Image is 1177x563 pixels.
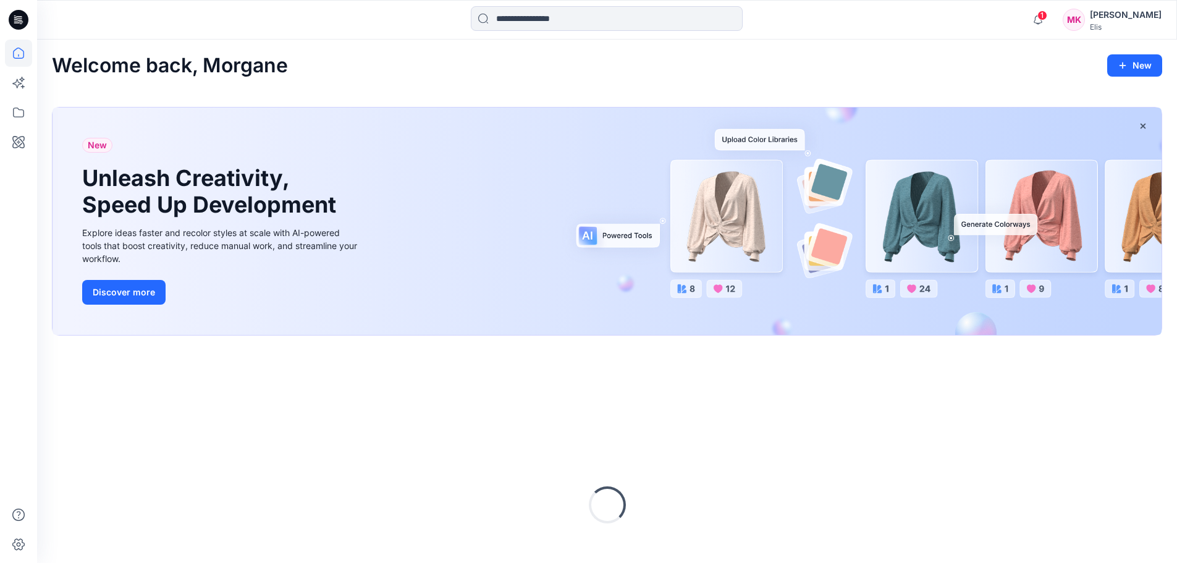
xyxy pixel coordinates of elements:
[1090,22,1162,32] div: Elis
[88,138,107,153] span: New
[1037,11,1047,20] span: 1
[82,280,166,305] button: Discover more
[82,165,342,218] h1: Unleash Creativity, Speed Up Development
[1090,7,1162,22] div: [PERSON_NAME]
[82,226,360,265] div: Explore ideas faster and recolor styles at scale with AI-powered tools that boost creativity, red...
[52,54,288,77] h2: Welcome back, Morgane
[82,280,360,305] a: Discover more
[1107,54,1162,77] button: New
[1063,9,1085,31] div: MK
